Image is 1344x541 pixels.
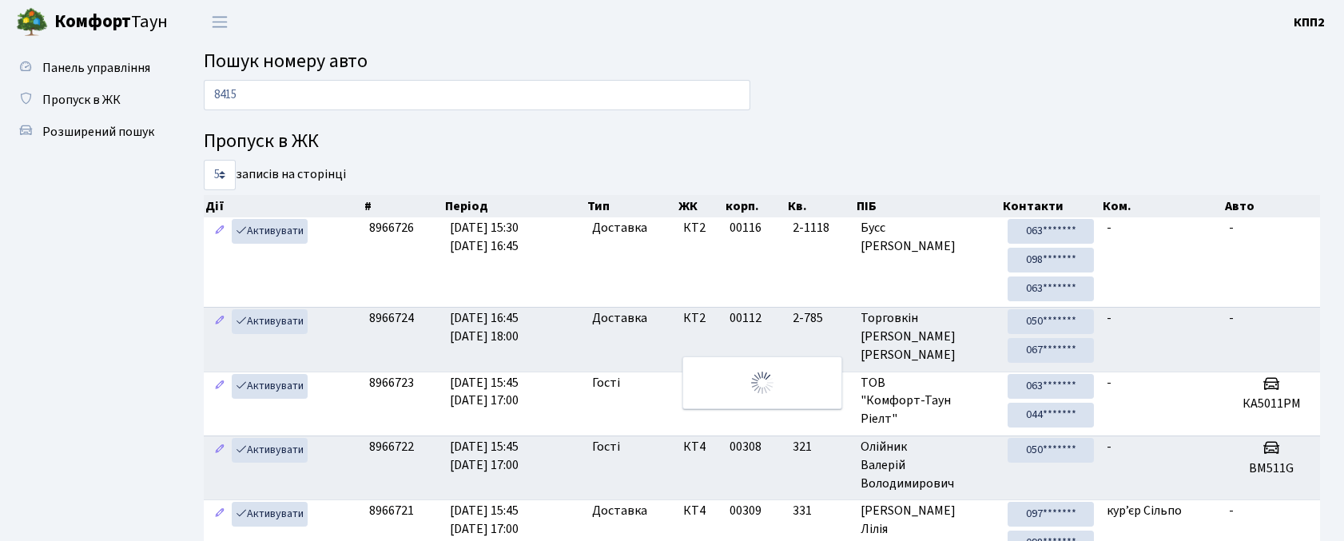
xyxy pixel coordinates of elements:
[855,195,1002,217] th: ПІБ
[54,9,168,36] span: Таун
[232,374,308,399] a: Активувати
[8,52,168,84] a: Панель управління
[730,219,761,237] span: 00116
[1229,461,1314,476] h5: ВМ511G
[8,116,168,148] a: Розширений пошук
[369,438,414,455] span: 8966722
[210,219,229,244] a: Редагувати
[1229,309,1234,327] span: -
[210,374,229,399] a: Редагувати
[232,309,308,334] a: Активувати
[592,309,647,328] span: Доставка
[363,195,443,217] th: #
[592,438,620,456] span: Гості
[450,502,519,538] span: [DATE] 15:45 [DATE] 17:00
[42,123,154,141] span: Розширений пошук
[1001,195,1100,217] th: Контакти
[369,374,414,392] span: 8966723
[450,374,519,410] span: [DATE] 15:45 [DATE] 17:00
[232,438,308,463] a: Активувати
[450,309,519,345] span: [DATE] 16:45 [DATE] 18:00
[861,219,995,256] span: Бусс [PERSON_NAME]
[42,59,150,77] span: Панель управління
[793,219,848,237] span: 2-1118
[210,438,229,463] a: Редагувати
[54,9,131,34] b: Комфорт
[592,374,620,392] span: Гості
[861,309,995,364] span: Торговкін [PERSON_NAME] [PERSON_NAME]
[1107,374,1111,392] span: -
[232,502,308,527] a: Активувати
[1107,219,1111,237] span: -
[1107,309,1111,327] span: -
[204,195,363,217] th: Дії
[42,91,121,109] span: Пропуск в ЖК
[1107,438,1111,455] span: -
[730,438,761,455] span: 00308
[683,219,718,237] span: КТ2
[1223,195,1321,217] th: Авто
[204,130,1320,153] h4: Пропуск в ЖК
[1294,13,1325,32] a: КПП2
[204,47,368,75] span: Пошук номеру авто
[1294,14,1325,31] b: КПП2
[1101,195,1223,217] th: Ком.
[16,6,48,38] img: logo.png
[232,219,308,244] a: Активувати
[8,84,168,116] a: Пропуск в ЖК
[750,370,775,396] img: Обробка...
[204,80,750,110] input: Пошук
[592,502,647,520] span: Доставка
[861,438,995,493] span: Олійник Валерій Володимирович
[369,309,414,327] span: 8966724
[793,309,848,328] span: 2-785
[1229,396,1314,412] h5: КА5011РМ
[1107,502,1182,519] span: курʼєр Сільпо
[450,219,519,255] span: [DATE] 15:30 [DATE] 16:45
[1229,219,1234,237] span: -
[443,195,586,217] th: Період
[586,195,677,217] th: Тип
[200,9,240,35] button: Переключити навігацію
[861,374,995,429] span: ТОВ "Комфорт-Таун Ріелт"
[724,195,786,217] th: корп.
[730,502,761,519] span: 00309
[677,195,724,217] th: ЖК
[683,502,718,520] span: КТ4
[683,309,718,328] span: КТ2
[210,502,229,527] a: Редагувати
[592,219,647,237] span: Доставка
[369,219,414,237] span: 8966726
[369,502,414,519] span: 8966721
[1229,502,1234,519] span: -
[204,160,236,190] select: записів на сторінці
[730,309,761,327] span: 00112
[204,160,346,190] label: записів на сторінці
[210,309,229,334] a: Редагувати
[786,195,854,217] th: Кв.
[793,438,848,456] span: 321
[450,438,519,474] span: [DATE] 15:45 [DATE] 17:00
[683,438,718,456] span: КТ4
[793,502,848,520] span: 331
